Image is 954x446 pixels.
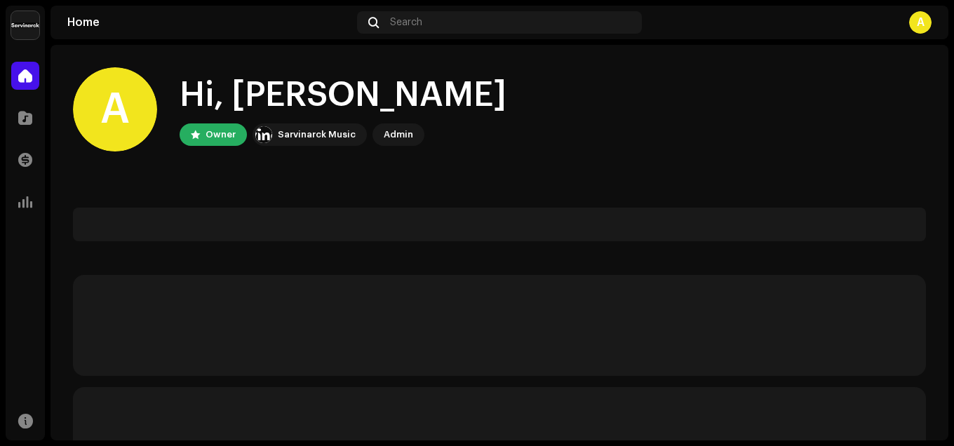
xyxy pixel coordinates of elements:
[255,126,272,143] img: 537129df-5630-4d26-89eb-56d9d044d4fa
[390,17,422,28] span: Search
[909,11,932,34] div: A
[67,17,351,28] div: Home
[384,126,413,143] div: Admin
[278,126,356,143] div: Sarvinarck Music
[180,73,506,118] div: Hi, [PERSON_NAME]
[73,67,157,151] div: A
[11,11,39,39] img: 537129df-5630-4d26-89eb-56d9d044d4fa
[206,126,236,143] div: Owner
